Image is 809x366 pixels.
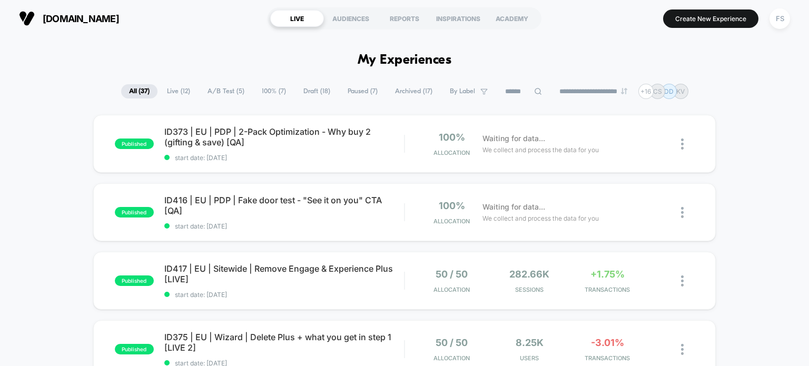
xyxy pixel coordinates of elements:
[621,88,627,94] img: end
[164,332,404,353] span: ID375 | EU | Wizard | Delete Plus + what you get in step 1 [LIVE 2]
[164,126,404,147] span: ID373 | EU | PDP | 2-Pack Optimization - Why buy 2 (gifting & save) [QA]
[387,84,440,98] span: Archived ( 17 )
[19,11,35,26] img: Visually logo
[653,87,662,95] p: CS
[164,291,404,299] span: start date: [DATE]
[516,337,544,348] span: 8.25k
[433,217,470,225] span: Allocation
[378,10,431,27] div: REPORTS
[590,269,625,280] span: +1.75%
[439,132,465,143] span: 100%
[200,84,252,98] span: A/B Test ( 5 )
[164,222,404,230] span: start date: [DATE]
[681,207,684,218] img: close
[485,10,539,27] div: ACADEMY
[664,87,674,95] p: DD
[676,87,685,95] p: KV
[681,139,684,150] img: close
[115,139,154,149] span: published
[433,286,470,293] span: Allocation
[681,275,684,286] img: close
[436,337,468,348] span: 50 / 50
[324,10,378,27] div: AUDIENCES
[164,195,404,216] span: ID416 | EU | PDP | Fake door test - "See it on you" CTA [QA]
[254,84,294,98] span: 100% ( 7 )
[571,286,644,293] span: TRANSACTIONS
[509,269,549,280] span: 282.66k
[164,263,404,284] span: ID417 | EU | Sitewide | Remove Engage & Experience Plus [LIVE]
[493,286,566,293] span: Sessions
[431,10,485,27] div: INSPIRATIONS
[766,8,793,29] button: FS
[295,84,338,98] span: Draft ( 18 )
[115,275,154,286] span: published
[482,201,545,213] span: Waiting for data...
[439,200,465,211] span: 100%
[115,344,154,354] span: published
[482,213,599,223] span: We collect and process the data for you
[121,84,157,98] span: All ( 37 )
[43,13,119,24] span: [DOMAIN_NAME]
[433,354,470,362] span: Allocation
[663,9,758,28] button: Create New Experience
[433,149,470,156] span: Allocation
[450,87,475,95] span: By Label
[591,337,624,348] span: -3.01%
[164,154,404,162] span: start date: [DATE]
[159,84,198,98] span: Live ( 12 )
[681,344,684,355] img: close
[270,10,324,27] div: LIVE
[16,10,122,27] button: [DOMAIN_NAME]
[436,269,468,280] span: 50 / 50
[571,354,644,362] span: TRANSACTIONS
[769,8,790,29] div: FS
[493,354,566,362] span: Users
[482,133,545,144] span: Waiting for data...
[340,84,386,98] span: Paused ( 7 )
[482,145,599,155] span: We collect and process the data for you
[638,84,654,99] div: + 16
[358,53,452,68] h1: My Experiences
[115,207,154,217] span: published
